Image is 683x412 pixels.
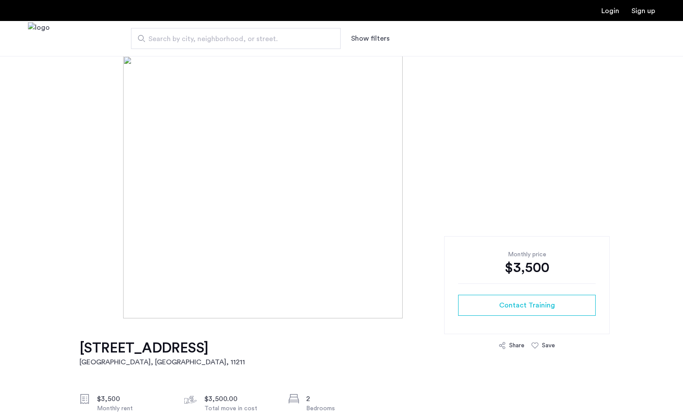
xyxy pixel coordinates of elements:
span: Contact Training [499,300,555,311]
a: [STREET_ADDRESS][GEOGRAPHIC_DATA], [GEOGRAPHIC_DATA], 11211 [79,339,245,367]
div: 2 [306,394,379,404]
img: logo [28,22,50,55]
button: button [458,295,596,316]
div: Save [542,341,555,350]
h1: [STREET_ADDRESS] [79,339,245,357]
div: $3,500.00 [204,394,278,404]
h2: [GEOGRAPHIC_DATA], [GEOGRAPHIC_DATA] , 11211 [79,357,245,367]
input: Apartment Search [131,28,341,49]
a: Registration [631,7,655,14]
div: Share [509,341,524,350]
span: Search by city, neighborhood, or street. [148,34,316,44]
a: Login [601,7,619,14]
div: Monthly price [458,250,596,259]
img: [object%20Object] [123,56,560,318]
a: Cazamio Logo [28,22,50,55]
div: $3,500 [97,394,170,404]
div: $3,500 [458,259,596,276]
button: Show or hide filters [351,33,390,44]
